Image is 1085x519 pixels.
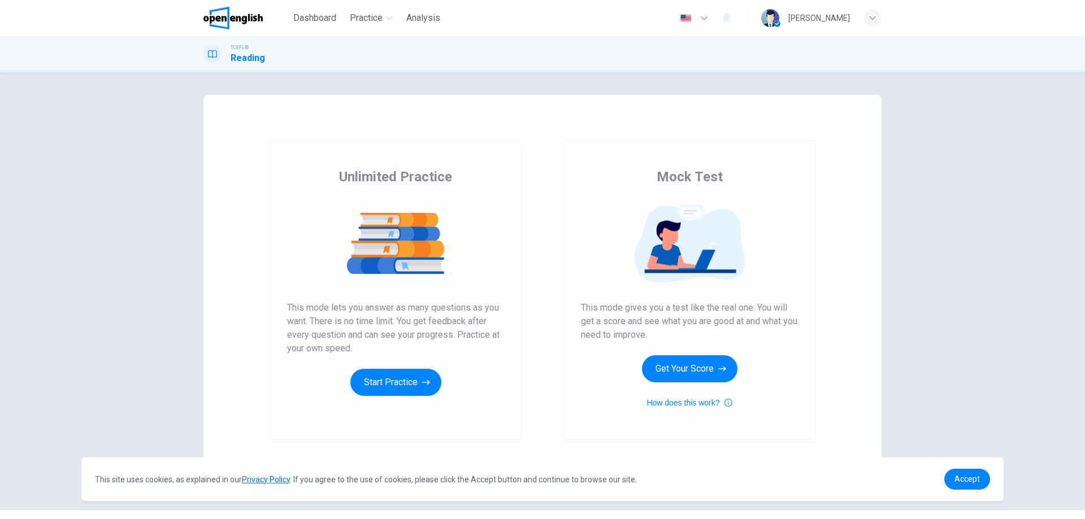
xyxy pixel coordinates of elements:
[761,9,779,27] img: Profile picture
[954,474,980,483] span: Accept
[657,168,723,186] span: Mock Test
[788,11,850,25] div: [PERSON_NAME]
[81,457,1004,501] div: cookieconsent
[293,11,336,25] span: Dashboard
[289,8,341,28] button: Dashboard
[350,11,383,25] span: Practice
[203,7,289,29] a: OpenEnglish logo
[339,168,452,186] span: Unlimited Practice
[944,469,990,490] a: dismiss cookie message
[345,8,397,28] button: Practice
[679,14,693,23] img: en
[203,7,263,29] img: OpenEnglish logo
[242,475,290,484] a: Privacy Policy
[406,11,440,25] span: Analysis
[95,475,637,484] span: This site uses cookies, as explained in our . If you agree to the use of cookies, please click th...
[642,355,737,382] button: Get Your Score
[402,8,445,28] button: Analysis
[287,301,504,355] span: This mode lets you answer as many questions as you want. There is no time limit. You get feedback...
[231,51,265,65] h1: Reading
[581,301,798,342] span: This mode gives you a test like the real one. You will get a score and see what you are good at a...
[350,369,441,396] button: Start Practice
[231,43,249,51] span: TOEFL®
[646,396,732,409] button: How does this work?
